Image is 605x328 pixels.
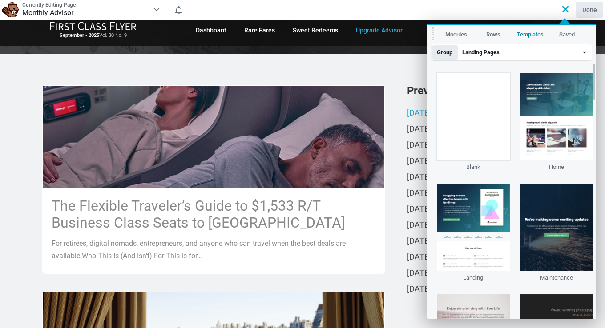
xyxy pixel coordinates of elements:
button: Templates [512,27,549,43]
a: [DATE] [407,173,431,182]
button: Rows [475,27,512,43]
a: [DATE] [407,189,431,198]
span: Landing Pages [458,45,591,60]
span: Group [432,45,458,60]
a: Rare Fares [244,22,275,38]
div: Currently Editing Page [22,2,145,8]
h3: Previous Issues [407,85,563,96]
div: Blank [436,161,511,174]
div: Landing [436,272,511,284]
button: Modules [438,27,475,43]
p: For retirees, digital nomads, entrepreneurs, and anyone who can travel when the best deals are av... [52,237,375,262]
a: [DATE] [407,221,431,230]
a: [DATE] [407,141,431,150]
a: First Class FlyerSeptember - 2025Vol. 30 No. 9 [49,21,137,39]
a: [DATE] [407,269,431,278]
a: [DATE] [407,237,431,246]
div: Home [520,161,594,174]
a: [DATE] [407,125,431,134]
div: Maintenance [520,272,594,284]
strong: September - 2025 [60,32,99,38]
img: First Class Flyer [49,21,137,31]
a: The Flexible Traveler’s Guide to $1,533 R/T Business Class Seats to [GEOGRAPHIC_DATA] For retiree... [42,85,385,273]
a: [DATE] [407,109,431,118]
button: Group Landing Pages [432,44,592,60]
h3: The Flexible Traveler’s Guide to $1,533 R/T Business Class Seats to [GEOGRAPHIC_DATA] [52,197,375,231]
img: beaver.png [2,2,19,17]
a: [DATE] [407,253,431,262]
a: Upgrade Advisor [356,22,403,38]
button: Done [576,2,603,18]
div: Monthly Advisor [22,8,145,18]
a: Sweet Redeems [293,22,338,38]
button: Saved [549,27,585,43]
small: Vol. 30 No. 9 [49,32,137,39]
a: [DATE] [407,157,431,166]
a: [DATE] [407,285,431,294]
a: Dashboard [196,22,226,38]
a: [DATE] [407,205,431,214]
